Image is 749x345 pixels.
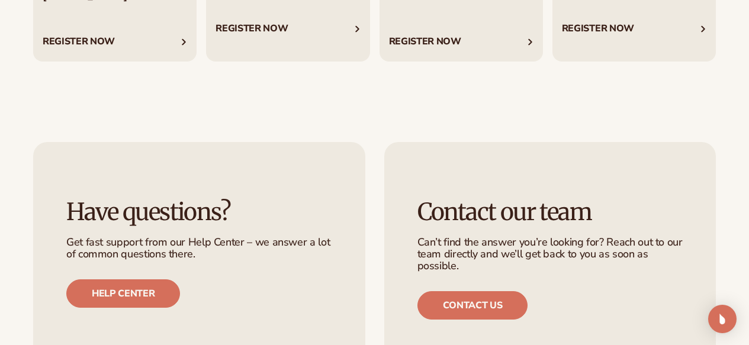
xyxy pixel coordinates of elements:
[66,279,180,308] a: Help center
[708,305,737,333] div: Open Intercom Messenger
[66,199,332,225] h3: Have questions?
[417,237,683,272] p: Can’t find the answer you’re looking for? Reach out to our team directly and we’ll get back to yo...
[417,291,528,320] a: Contact us
[66,237,332,260] p: Get fast support from our Help Center – we answer a lot of common questions there.
[417,199,683,225] h3: Contact our team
